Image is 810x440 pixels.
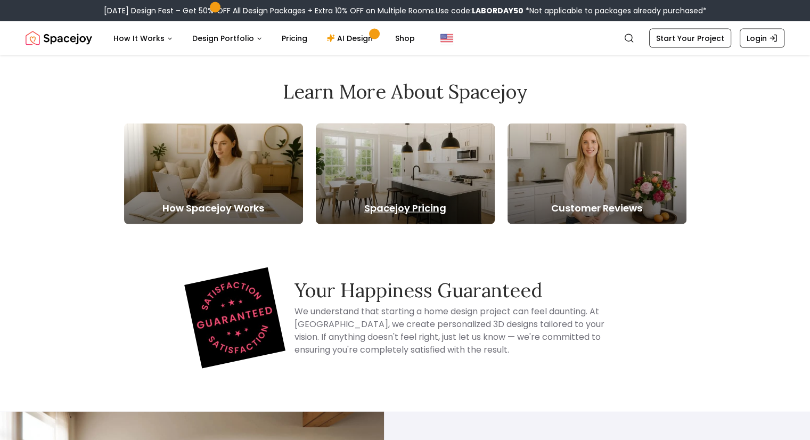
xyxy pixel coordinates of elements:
nav: Main [105,28,423,49]
b: LABORDAY50 [472,5,523,16]
img: Spacejoy logo representing our Happiness Guaranteed promise [184,267,285,369]
a: Start Your Project [649,29,731,48]
button: How It Works [105,28,182,49]
h2: Learn More About Spacejoy [124,81,686,102]
span: *Not applicable to packages already purchased* [523,5,707,16]
a: AI Design [318,28,384,49]
a: Spacejoy [26,28,92,49]
h4: We understand that starting a home design project can feel daunting. At [GEOGRAPHIC_DATA], we cre... [294,305,618,356]
a: Spacejoy Pricing [316,124,495,224]
h3: Your Happiness Guaranteed [294,280,618,301]
nav: Global [26,21,784,55]
a: Shop [387,28,423,49]
a: How Spacejoy Works [124,124,303,224]
div: [DATE] Design Fest – Get 50% OFF All Design Packages + Extra 10% OFF on Multiple Rooms. [104,5,707,16]
span: Use code: [436,5,523,16]
img: United States [440,32,453,45]
button: Design Portfolio [184,28,271,49]
h5: How Spacejoy Works [124,201,303,216]
a: Login [740,29,784,48]
a: Pricing [273,28,316,49]
h5: Spacejoy Pricing [316,201,495,216]
div: Happiness Guarantee Information [167,275,644,361]
h5: Customer Reviews [508,201,686,216]
a: Customer Reviews [508,124,686,224]
img: Spacejoy Logo [26,28,92,49]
